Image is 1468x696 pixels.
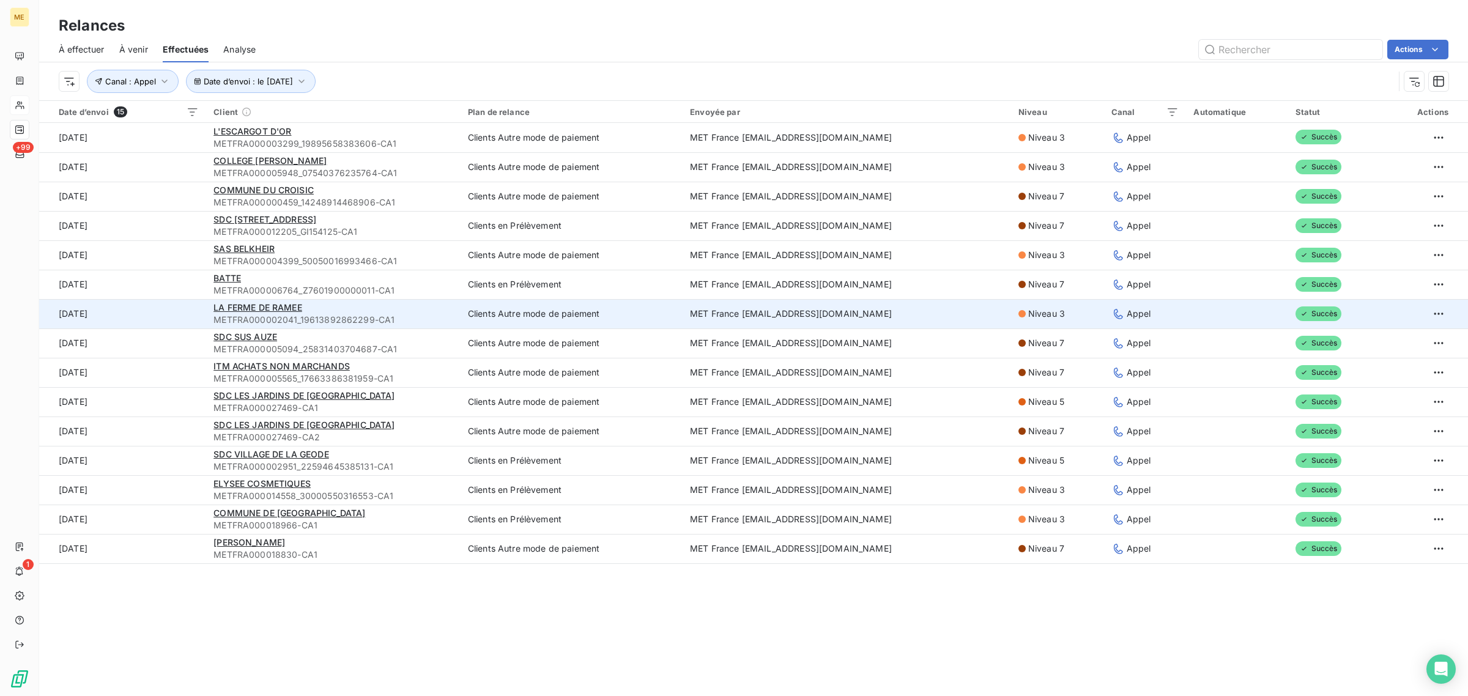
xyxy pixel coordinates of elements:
[39,152,206,182] td: [DATE]
[683,416,1011,446] td: MET France [EMAIL_ADDRESS][DOMAIN_NAME]
[213,549,453,561] span: METFRA000018830-CA1
[461,211,683,240] td: Clients en Prélèvement
[1028,542,1064,555] span: Niveau 7
[1127,396,1151,408] span: Appel
[1296,107,1373,117] div: Statut
[690,107,1004,117] div: Envoyée par
[204,76,293,86] span: Date d’envoi : le [DATE]
[1296,365,1341,380] span: Succès
[1127,425,1151,437] span: Appel
[213,138,453,150] span: METFRA000003299_19895658383606-CA1
[1387,107,1448,117] div: Actions
[1296,394,1341,409] span: Succès
[468,107,675,117] div: Plan de relance
[1028,454,1064,467] span: Niveau 5
[186,70,316,93] button: Date d’envoi : le [DATE]
[213,314,453,326] span: METFRA000002041_19613892862299-CA1
[213,331,277,342] span: SDC SUS AUZE
[1199,40,1382,59] input: Rechercher
[1028,484,1065,496] span: Niveau 3
[119,43,148,56] span: À venir
[1127,249,1151,261] span: Appel
[683,505,1011,534] td: MET France [EMAIL_ADDRESS][DOMAIN_NAME]
[213,185,314,195] span: COMMUNE DU CROISIC
[1028,131,1065,144] span: Niveau 3
[1127,484,1151,496] span: Appel
[1127,278,1151,291] span: Appel
[1127,220,1151,232] span: Appel
[39,358,206,387] td: [DATE]
[213,214,316,224] span: SDC [STREET_ADDRESS]
[1426,654,1456,684] div: Open Intercom Messenger
[13,142,34,153] span: +99
[39,182,206,211] td: [DATE]
[683,182,1011,211] td: MET France [EMAIL_ADDRESS][DOMAIN_NAME]
[1028,278,1064,291] span: Niveau 7
[461,328,683,358] td: Clients Autre mode de paiement
[213,167,453,179] span: METFRA000005948_07540376235764-CA1
[39,505,206,534] td: [DATE]
[1028,366,1064,379] span: Niveau 7
[87,70,179,93] button: Canal : Appel
[39,299,206,328] td: [DATE]
[213,126,291,136] span: L'ESCARGOT D'OR
[1028,308,1065,320] span: Niveau 3
[213,537,285,547] span: [PERSON_NAME]
[39,416,206,446] td: [DATE]
[461,387,683,416] td: Clients Autre mode de paiement
[683,358,1011,387] td: MET France [EMAIL_ADDRESS][DOMAIN_NAME]
[461,505,683,534] td: Clients en Prélèvement
[461,299,683,328] td: Clients Autre mode de paiement
[39,328,206,358] td: [DATE]
[1028,161,1065,173] span: Niveau 3
[1028,396,1064,408] span: Niveau 5
[10,7,29,27] div: ME
[213,155,327,166] span: COLLEGE [PERSON_NAME]
[213,243,275,254] span: SAS BELKHEIR
[213,372,453,385] span: METFRA000005565_17663386381959-CA1
[1028,190,1064,202] span: Niveau 7
[213,478,311,489] span: ELYSEE COSMETIQUES
[213,343,453,355] span: METFRA000005094_25831403704687-CA1
[1127,308,1151,320] span: Appel
[461,534,683,563] td: Clients Autre mode de paiement
[683,534,1011,563] td: MET France [EMAIL_ADDRESS][DOMAIN_NAME]
[39,240,206,270] td: [DATE]
[213,402,453,414] span: METFRA000027469-CA1
[1127,513,1151,525] span: Appel
[213,420,395,430] span: SDC LES JARDINS DE [GEOGRAPHIC_DATA]
[213,461,453,473] span: METFRA000002951_22594645385131-CA1
[39,270,206,299] td: [DATE]
[1296,130,1341,144] span: Succès
[461,240,683,270] td: Clients Autre mode de paiement
[213,302,302,313] span: LA FERME DE RAMEE
[1111,107,1179,117] div: Canal
[683,299,1011,328] td: MET France [EMAIL_ADDRESS][DOMAIN_NAME]
[1127,366,1151,379] span: Appel
[213,431,453,443] span: METFRA000027469-CA2
[1127,337,1151,349] span: Appel
[461,182,683,211] td: Clients Autre mode de paiement
[213,226,453,238] span: METFRA000012205_GI154125-CA1
[39,387,206,416] td: [DATE]
[1296,512,1341,527] span: Succès
[105,76,156,86] span: Canal : Appel
[683,328,1011,358] td: MET France [EMAIL_ADDRESS][DOMAIN_NAME]
[683,123,1011,152] td: MET France [EMAIL_ADDRESS][DOMAIN_NAME]
[1028,337,1064,349] span: Niveau 7
[1296,336,1341,350] span: Succès
[39,211,206,240] td: [DATE]
[461,358,683,387] td: Clients Autre mode de paiement
[23,559,34,570] span: 1
[39,446,206,475] td: [DATE]
[1127,131,1151,144] span: Appel
[461,123,683,152] td: Clients Autre mode de paiement
[461,446,683,475] td: Clients en Prélèvement
[213,284,453,297] span: METFRA000006764_Z7601900000011-CA1
[1018,107,1097,117] div: Niveau
[114,106,127,117] span: 15
[213,508,365,518] span: COMMUNE DE [GEOGRAPHIC_DATA]
[1296,277,1341,292] span: Succès
[1387,40,1448,59] button: Actions
[1296,541,1341,556] span: Succès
